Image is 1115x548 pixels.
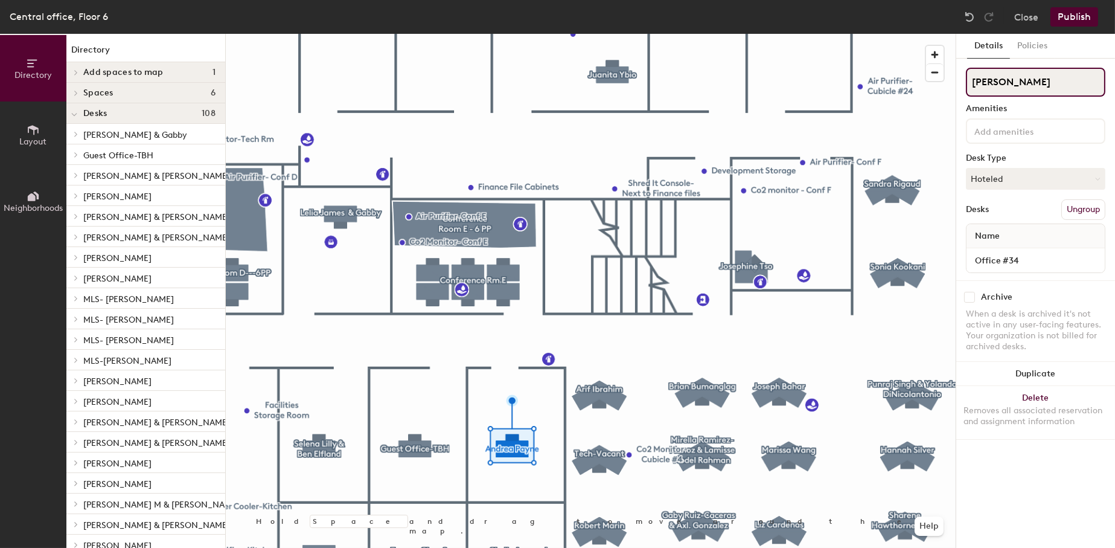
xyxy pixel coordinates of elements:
[963,11,976,23] img: Undo
[83,356,171,366] span: MLS-[PERSON_NAME]
[966,205,989,214] div: Desks
[83,500,248,510] span: [PERSON_NAME] M & [PERSON_NAME] C
[83,438,230,448] span: [PERSON_NAME] & [PERSON_NAME]
[83,88,113,98] span: Spaces
[83,130,187,140] span: [PERSON_NAME] & Gabby
[10,9,108,24] div: Central office, Floor 6
[967,34,1010,59] button: Details
[966,104,1105,114] div: Amenities
[1014,7,1038,27] button: Close
[83,294,174,305] span: MLS- [PERSON_NAME]
[83,397,152,407] span: [PERSON_NAME]
[83,315,174,325] span: MLS- [PERSON_NAME]
[202,109,216,118] span: 108
[14,70,52,80] span: Directory
[212,68,216,77] span: 1
[83,274,152,284] span: [PERSON_NAME]
[83,150,153,161] span: Guest Office-TBH
[963,405,1108,427] div: Removes all associated reservation and assignment information
[972,123,1081,138] input: Add amenities
[83,171,230,181] span: [PERSON_NAME] & [PERSON_NAME]
[969,225,1006,247] span: Name
[20,137,47,147] span: Layout
[981,292,1012,302] div: Archive
[956,386,1115,439] button: DeleteRemoves all associated reservation and assignment information
[83,335,174,346] span: MLS- [PERSON_NAME]
[83,192,152,202] span: [PERSON_NAME]
[83,212,230,222] span: [PERSON_NAME] & [PERSON_NAME]
[966,168,1105,190] button: Hoteled
[83,520,230,530] span: [PERSON_NAME] & [PERSON_NAME]
[83,417,230,428] span: [PERSON_NAME] & [PERSON_NAME]
[83,376,152,387] span: [PERSON_NAME]
[83,233,230,243] span: [PERSON_NAME] & [PERSON_NAME]
[83,253,152,263] span: [PERSON_NAME]
[4,203,63,213] span: Neighborhoods
[66,44,225,62] h1: Directory
[83,109,107,118] span: Desks
[966,153,1105,163] div: Desk Type
[915,517,944,536] button: Help
[1061,199,1105,220] button: Ungroup
[966,309,1105,352] div: When a desk is archived it's not active in any user-facing features. Your organization is not bil...
[1050,7,1098,27] button: Publish
[83,479,152,489] span: [PERSON_NAME]
[83,459,152,469] span: [PERSON_NAME]
[211,88,216,98] span: 6
[1010,34,1055,59] button: Policies
[983,11,995,23] img: Redo
[83,68,164,77] span: Add spaces to map
[956,362,1115,386] button: Duplicate
[969,252,1102,269] input: Unnamed desk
